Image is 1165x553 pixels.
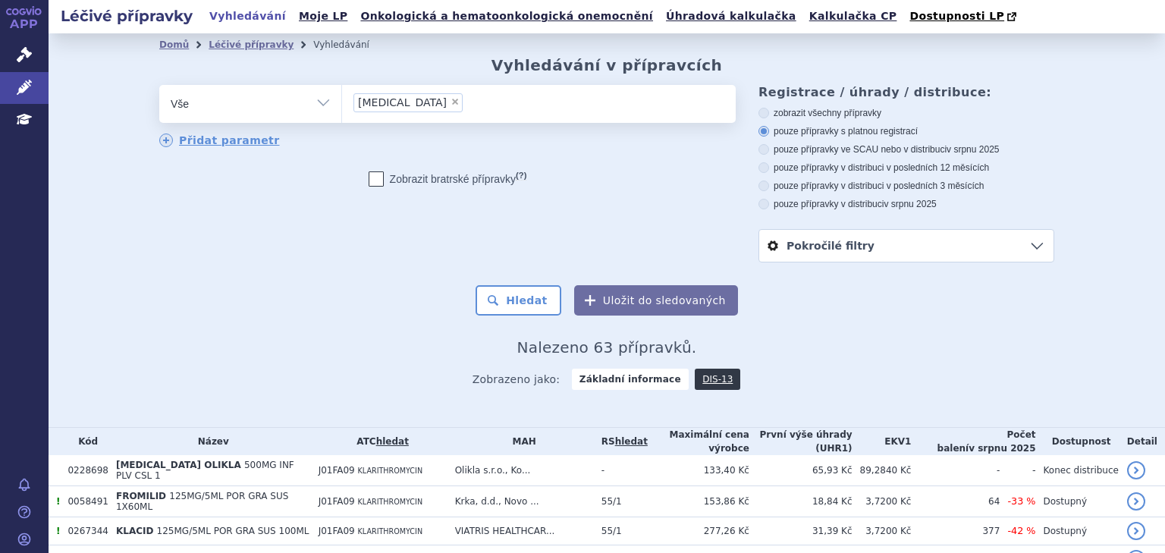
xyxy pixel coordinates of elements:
td: 0267344 [60,517,108,545]
td: VIATRIS HEALTHCAR... [447,517,594,545]
td: 3,7200 Kč [853,486,912,517]
label: pouze přípravky v distribuci v posledních 12 měsících [758,162,1054,174]
label: pouze přípravky ve SCAU nebo v distribuci [758,143,1054,156]
span: 55/1 [601,496,622,507]
td: Dostupný [1036,517,1119,545]
label: Zobrazit bratrské přípravky [369,171,527,187]
th: První výše úhrady (UHR1) [749,428,853,455]
span: Nalezeno 63 přípravků. [517,338,697,357]
span: -33 % [1007,495,1035,507]
th: ATC [311,428,447,455]
td: 377 [911,517,1000,545]
a: hledat [615,436,648,447]
span: J01FA09 [319,465,355,476]
span: 125MG/5ML POR GRA SUS 100ML [157,526,309,536]
th: Detail [1119,428,1165,455]
th: Název [108,428,311,455]
td: Krka, d.d., Novo ... [447,486,594,517]
label: pouze přípravky v distribuci [758,198,1054,210]
a: Onkologická a hematoonkologická onemocnění [356,6,658,27]
th: Počet balení [911,428,1035,455]
a: Vyhledávání [205,6,290,27]
span: KLARITHROMYCIN [358,527,423,536]
a: Domů [159,39,189,50]
span: KLARITHROMYCIN [358,467,423,475]
td: - [594,455,648,486]
label: pouze přípravky s platnou registrací [758,125,1054,137]
span: v srpnu 2025 [969,443,1035,454]
span: [MEDICAL_DATA] OLIKLA [116,460,241,470]
td: 18,84 Kč [749,486,853,517]
a: hledat [376,436,409,447]
td: 133,40 Kč [648,455,749,486]
a: Úhradová kalkulačka [661,6,801,27]
td: 89,2840 Kč [853,455,912,486]
th: EKV1 [853,428,912,455]
span: [MEDICAL_DATA] [358,97,447,108]
td: Dostupný [1036,486,1119,517]
span: Dostupnosti LP [909,10,1004,22]
td: 64 [911,486,1000,517]
a: detail [1127,522,1145,540]
span: Zobrazeno jako: [473,369,561,390]
th: Maximální cena výrobce [648,428,749,455]
td: 3,7200 Kč [853,517,912,545]
span: J01FA09 [319,496,355,507]
input: [MEDICAL_DATA] [467,93,476,112]
td: - [1000,455,1035,486]
a: Dostupnosti LP [905,6,1024,27]
span: 125MG/5ML POR GRA SUS 1X60ML [116,491,288,512]
span: KLACID [116,526,153,536]
h2: Vyhledávání v přípravcích [491,56,723,74]
span: -42 % [1007,525,1035,536]
a: Léčivé přípravky [209,39,294,50]
td: 153,86 Kč [648,486,749,517]
a: Přidat parametr [159,134,280,147]
th: Dostupnost [1036,428,1119,455]
span: KLARITHROMYCIN [358,498,423,506]
a: Pokročilé filtry [759,230,1054,262]
th: Kód [60,428,108,455]
span: Tento přípravek má více úhrad. [56,496,60,507]
label: zobrazit všechny přípravky [758,107,1054,119]
th: RS [594,428,648,455]
th: MAH [447,428,594,455]
a: detail [1127,492,1145,511]
td: 0058491 [60,486,108,517]
td: 65,93 Kč [749,455,853,486]
label: pouze přípravky v distribuci v posledních 3 měsících [758,180,1054,192]
li: Vyhledávání [313,33,389,56]
td: Konec distribuce [1036,455,1119,486]
a: Kalkulačka CP [805,6,902,27]
td: 31,39 Kč [749,517,853,545]
td: Olikla s.r.o., Ko... [447,455,594,486]
td: - [911,455,1000,486]
a: detail [1127,461,1145,479]
a: DIS-13 [695,369,740,390]
span: J01FA09 [319,526,355,536]
span: Tento přípravek má více úhrad. [56,526,60,536]
td: 0228698 [60,455,108,486]
button: Hledat [476,285,561,316]
span: v srpnu 2025 [884,199,936,209]
abbr: (?) [516,171,526,181]
span: v srpnu 2025 [947,144,999,155]
a: Moje LP [294,6,352,27]
h3: Registrace / úhrady / distribuce: [758,85,1054,99]
strong: Základní informace [572,369,689,390]
h2: Léčivé přípravky [49,5,205,27]
span: 500MG INF PLV CSL 1 [116,460,294,481]
span: FROMILID [116,491,166,501]
span: × [451,97,460,106]
button: Uložit do sledovaných [574,285,738,316]
td: 277,26 Kč [648,517,749,545]
span: 55/1 [601,526,622,536]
